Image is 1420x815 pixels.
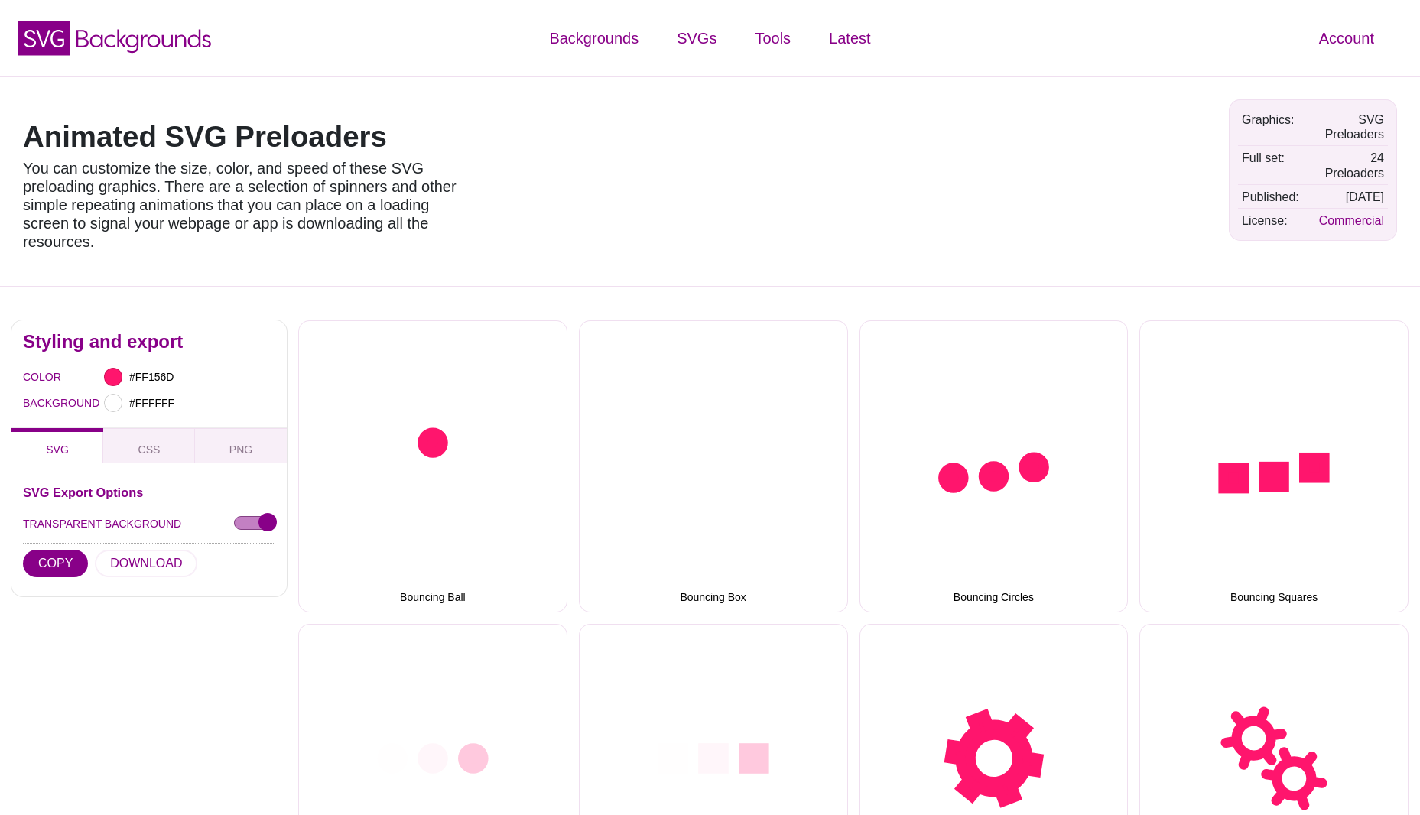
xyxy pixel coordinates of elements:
[23,514,181,534] label: TRANSPARENT BACKGROUND
[103,428,195,463] button: CSS
[138,443,161,456] span: CSS
[1305,147,1388,183] td: 24 Preloaders
[658,15,736,61] a: SVGs
[23,550,88,577] button: COPY
[810,15,889,61] a: Latest
[1319,214,1384,227] a: Commercial
[1238,109,1303,145] td: Graphics:
[1238,209,1303,232] td: License:
[1300,15,1393,61] a: Account
[23,159,459,251] p: You can customize the size, color, and speed of these SVG preloading graphics. There are a select...
[195,428,287,463] button: PNG
[298,320,567,612] button: Bouncing Ball
[229,443,252,456] span: PNG
[859,320,1129,612] button: Bouncing Circles
[579,320,848,612] button: Bouncing Box
[1139,320,1409,612] button: Bouncing Squares
[530,15,658,61] a: Backgrounds
[1238,147,1303,183] td: Full set:
[23,336,275,348] h2: Styling and export
[1238,186,1303,208] td: Published:
[95,550,197,577] button: DOWNLOAD
[736,15,810,61] a: Tools
[23,122,459,151] h1: Animated SVG Preloaders
[1305,109,1388,145] td: SVG Preloaders
[23,367,42,387] label: COLOR
[23,393,42,413] label: BACKGROUND
[1305,186,1388,208] td: [DATE]
[23,486,275,498] h3: SVG Export Options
